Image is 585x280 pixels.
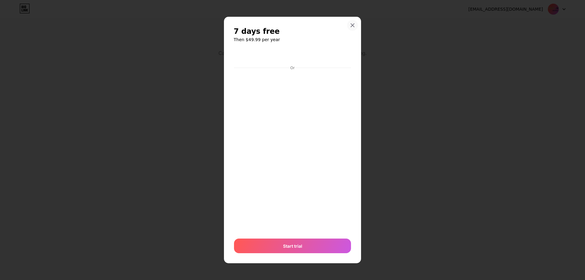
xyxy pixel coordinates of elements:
iframe: Moldura de botão de pagamento seguro [234,49,351,64]
span: 7 days free [234,27,280,36]
div: Or [289,66,296,70]
h6: Then $49.99 per year [234,37,351,43]
iframe: Moldura de introdução de pagamento seguro [233,71,352,232]
span: Start trial [283,243,302,249]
